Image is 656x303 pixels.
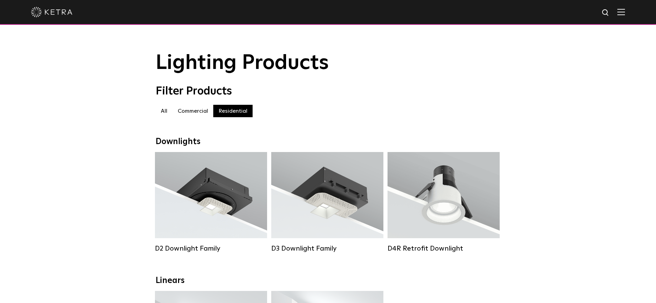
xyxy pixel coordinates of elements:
a: D2 Downlight Family Lumen Output:1200Colors:White / Black / Gloss Black / Silver / Bronze / Silve... [155,152,267,253]
div: D4R Retrofit Downlight [388,244,500,253]
label: All [156,105,173,117]
div: D3 Downlight Family [271,244,383,253]
div: Downlights [156,137,501,147]
img: Hamburger%20Nav.svg [617,9,625,15]
img: ketra-logo-2019-white [31,7,72,17]
a: D3 Downlight Family Lumen Output:700 / 900 / 1100Colors:White / Black / Silver / Bronze / Paintab... [271,152,383,253]
img: search icon [601,9,610,17]
div: D2 Downlight Family [155,244,267,253]
label: Commercial [173,105,213,117]
a: D4R Retrofit Downlight Lumen Output:800Colors:White / BlackBeam Angles:15° / 25° / 40° / 60°Watta... [388,152,500,253]
span: Lighting Products [156,53,329,73]
div: Filter Products [156,85,501,98]
div: Linears [156,276,501,286]
label: Residential [213,105,253,117]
